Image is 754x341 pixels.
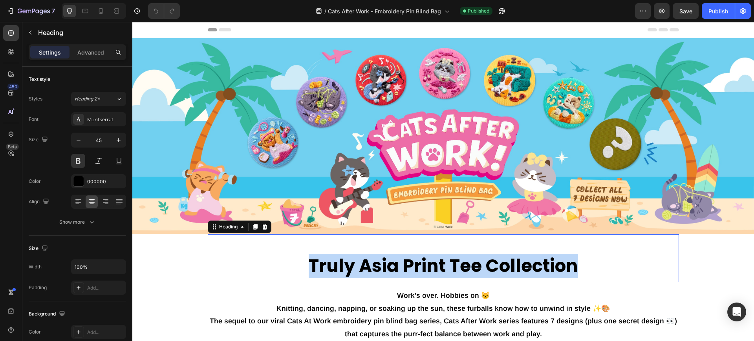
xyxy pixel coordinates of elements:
div: Align [29,197,51,207]
p: Settings [39,48,61,57]
span: Published [468,7,489,15]
div: Undo/Redo [148,3,180,19]
div: Open Intercom Messenger [727,303,746,321]
div: Size [29,135,49,145]
input: Auto [71,260,126,274]
div: Add... [87,329,124,336]
span: / [324,7,326,15]
p: 7 [51,6,55,16]
div: Text style [29,76,50,83]
div: Background [29,309,67,319]
button: Save [673,3,699,19]
button: Heading 2* [71,92,126,106]
button: Publish [702,3,735,19]
p: The sequel to our viral Cats At Work embroidery pin blind bag series, Cats After Work series feat... [76,293,546,331]
div: Size [29,243,49,254]
div: Width [29,263,42,270]
div: Add... [87,284,124,292]
div: Color [29,328,41,336]
div: Styles [29,95,42,102]
p: Advanced [77,48,104,57]
span: Save [679,8,692,15]
p: Heading [38,28,123,37]
div: Font [29,116,38,123]
div: Publish [708,7,728,15]
span: Heading 2* [75,95,100,102]
div: Beta [6,144,19,150]
button: Show more [29,215,126,229]
div: Padding [29,284,47,291]
button: 7 [3,3,59,19]
span: Cats After Work - Embroidery Pin Blind Bag [328,7,441,15]
div: Show more [59,218,96,226]
div: 450 [7,84,19,90]
div: Montserrat [87,116,124,123]
div: Color [29,178,41,185]
div: 000000 [87,178,124,185]
iframe: Design area [132,22,754,341]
